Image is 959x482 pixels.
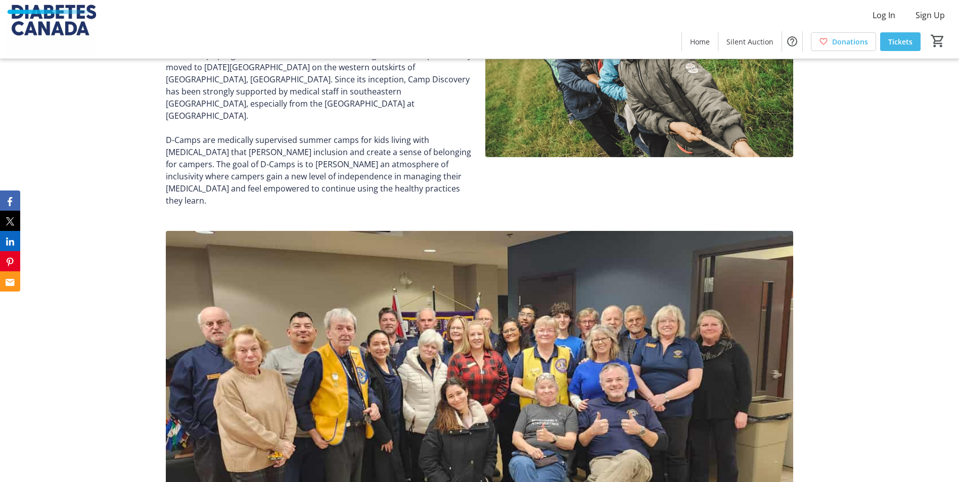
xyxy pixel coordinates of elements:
span: Silent Auction [726,36,773,47]
span: Log In [873,9,895,21]
span: Camp Discovery was founded in [DATE] and has since become an integral part of the D-Camps program... [166,37,473,121]
button: Cart [929,32,947,50]
a: Silent Auction [718,32,782,51]
span: D-Camps are medically supervised summer camps for kids living with [MEDICAL_DATA] that [PERSON_NA... [166,134,471,206]
span: Sign Up [916,9,945,21]
a: Donations [811,32,876,51]
button: Sign Up [907,7,953,23]
span: Tickets [888,36,912,47]
img: Diabetes Canada's Logo [6,4,96,55]
button: Log In [864,7,903,23]
span: Home [690,36,710,47]
button: Help [782,31,802,52]
span: Donations [832,36,868,47]
a: Home [682,32,718,51]
a: Tickets [880,32,921,51]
